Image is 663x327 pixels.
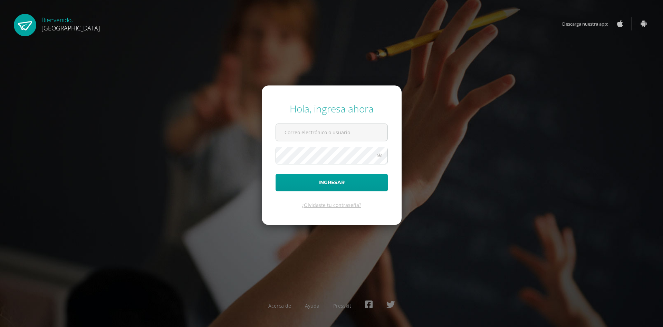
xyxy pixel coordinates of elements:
[302,202,361,208] a: ¿Olvidaste tu contraseña?
[276,124,387,141] input: Correo electrónico o usuario
[268,302,291,309] a: Acerca de
[305,302,319,309] a: Ayuda
[562,17,615,30] span: Descarga nuestra app:
[41,14,100,32] div: Bienvenido,
[333,302,351,309] a: Presskit
[276,174,388,191] button: Ingresar
[41,24,100,32] span: [GEOGRAPHIC_DATA]
[276,102,388,115] div: Hola, ingresa ahora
